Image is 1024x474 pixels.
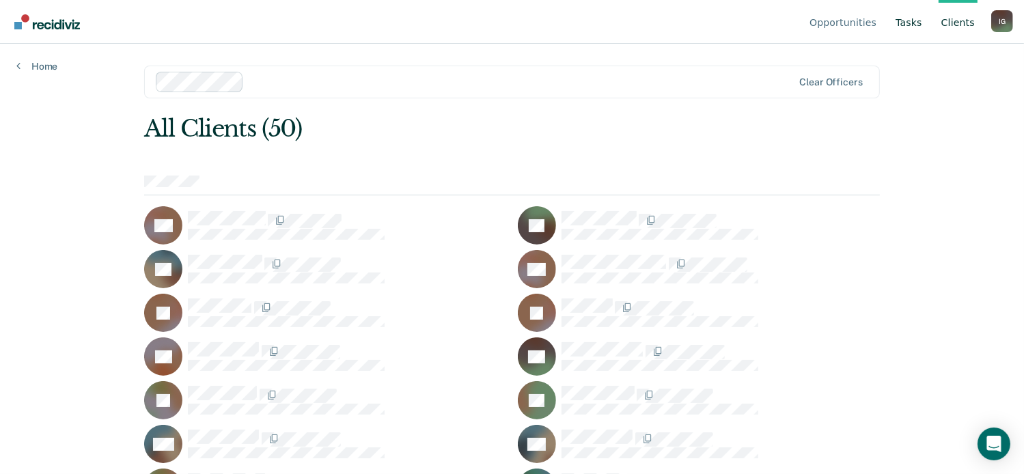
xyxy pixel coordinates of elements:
[144,115,732,143] div: All Clients (50)
[978,428,1010,460] div: Open Intercom Messenger
[16,60,57,72] a: Home
[991,10,1013,32] button: Profile dropdown button
[14,14,80,29] img: Recidiviz
[800,76,863,88] div: Clear officers
[991,10,1013,32] div: I G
